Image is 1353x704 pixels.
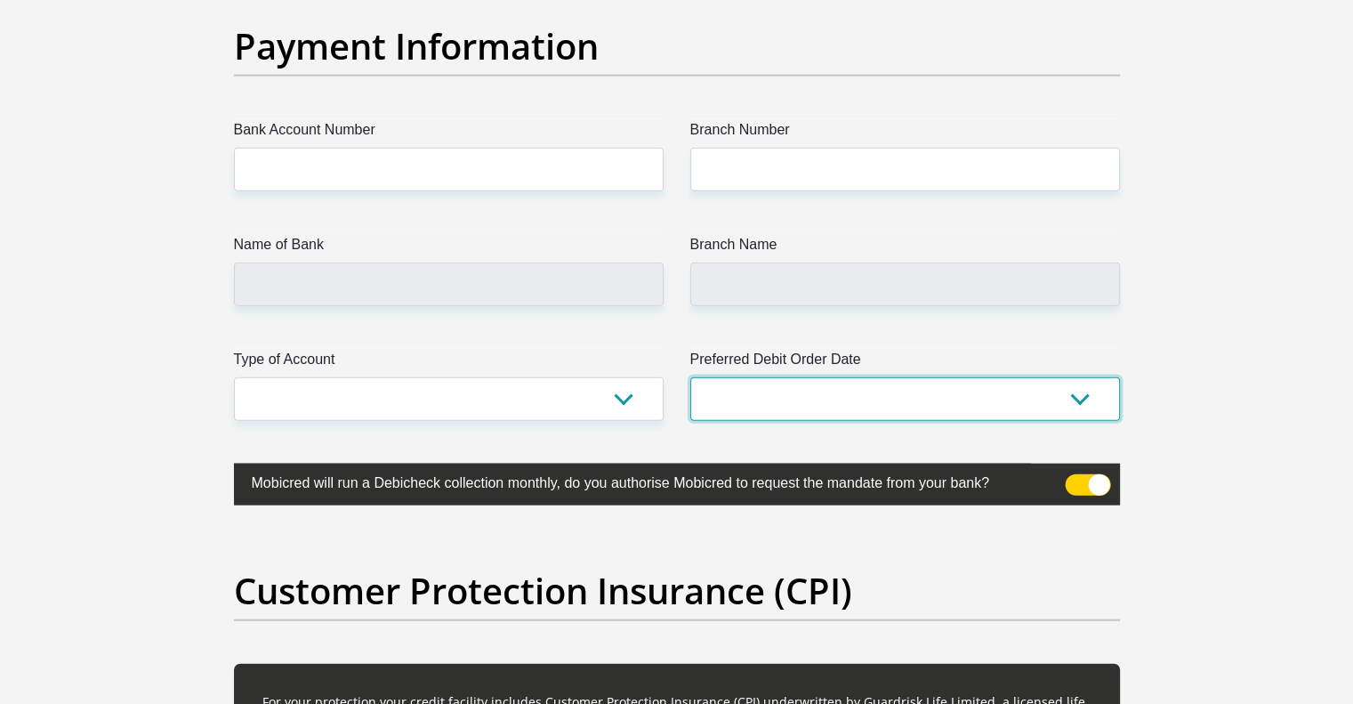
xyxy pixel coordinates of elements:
label: Bank Account Number [234,119,664,148]
label: Preferred Debit Order Date [690,349,1120,377]
label: Branch Name [690,234,1120,263]
label: Branch Number [690,119,1120,148]
label: Name of Bank [234,234,664,263]
label: Mobicred will run a Debicheck collection monthly, do you authorise Mobicred to request the mandat... [234,464,1031,498]
label: Type of Account [234,349,664,377]
h2: Customer Protection Insurance (CPI) [234,570,1120,612]
input: Name of Bank [234,263,664,306]
input: Branch Number [690,148,1120,191]
h2: Payment Information [234,25,1120,68]
input: Branch Name [690,263,1120,306]
input: Bank Account Number [234,148,664,191]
